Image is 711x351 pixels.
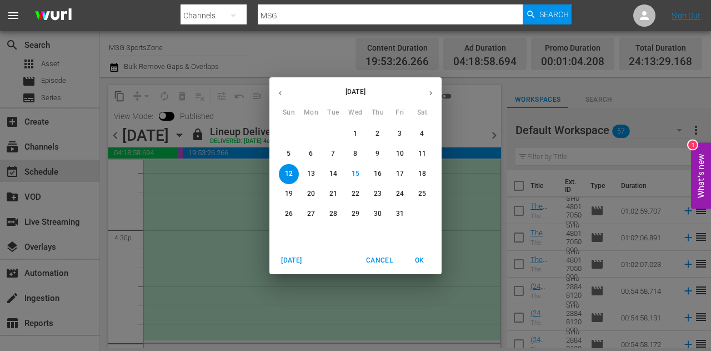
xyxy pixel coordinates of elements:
[412,124,432,144] button: 4
[301,164,321,184] button: 13
[390,204,410,224] button: 31
[307,209,315,219] p: 27
[375,129,379,139] p: 2
[418,189,426,199] p: 25
[301,107,321,118] span: Mon
[346,204,365,224] button: 29
[375,149,379,159] p: 9
[368,144,388,164] button: 9
[307,169,315,179] p: 13
[279,204,299,224] button: 26
[396,149,404,159] p: 10
[412,144,432,164] button: 11
[346,164,365,184] button: 15
[366,255,393,266] span: Cancel
[7,9,20,22] span: menu
[390,124,410,144] button: 3
[412,184,432,204] button: 25
[390,184,410,204] button: 24
[539,4,569,24] span: Search
[368,107,388,118] span: Thu
[279,164,299,184] button: 12
[406,255,433,266] span: OK
[418,169,426,179] p: 18
[346,124,365,144] button: 1
[420,129,424,139] p: 4
[368,184,388,204] button: 23
[688,140,697,149] div: 1
[362,251,397,270] button: Cancel
[346,184,365,204] button: 22
[307,189,315,199] p: 20
[323,144,343,164] button: 7
[390,164,410,184] button: 17
[352,209,359,219] p: 29
[353,129,357,139] p: 1
[285,189,293,199] p: 19
[285,209,293,219] p: 26
[412,164,432,184] button: 18
[301,204,321,224] button: 27
[329,209,337,219] p: 28
[291,87,420,97] p: [DATE]
[374,169,382,179] p: 16
[323,204,343,224] button: 28
[396,189,404,199] p: 24
[285,169,293,179] p: 12
[274,251,309,270] button: [DATE]
[346,107,365,118] span: Wed
[398,129,402,139] p: 3
[396,169,404,179] p: 17
[279,107,299,118] span: Sun
[374,189,382,199] p: 23
[329,169,337,179] p: 14
[412,107,432,118] span: Sat
[27,3,80,29] img: ans4CAIJ8jUAAAAAAAAAAAAAAAAAAAAAAAAgQb4GAAAAAAAAAAAAAAAAAAAAAAAAJMjXAAAAAAAAAAAAAAAAAAAAAAAAgAT5G...
[279,144,299,164] button: 5
[418,149,426,159] p: 11
[353,149,357,159] p: 8
[352,189,359,199] p: 22
[323,184,343,204] button: 21
[278,255,305,266] span: [DATE]
[368,164,388,184] button: 16
[390,107,410,118] span: Fri
[323,164,343,184] button: 14
[368,204,388,224] button: 30
[346,144,365,164] button: 8
[691,142,711,209] button: Open Feedback Widget
[368,124,388,144] button: 2
[309,149,313,159] p: 6
[287,149,291,159] p: 5
[672,11,700,20] a: Sign Out
[329,189,337,199] p: 21
[323,107,343,118] span: Tue
[390,144,410,164] button: 10
[402,251,437,270] button: OK
[331,149,335,159] p: 7
[301,184,321,204] button: 20
[374,209,382,219] p: 30
[352,169,359,179] p: 15
[279,184,299,204] button: 19
[396,209,404,219] p: 31
[301,144,321,164] button: 6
